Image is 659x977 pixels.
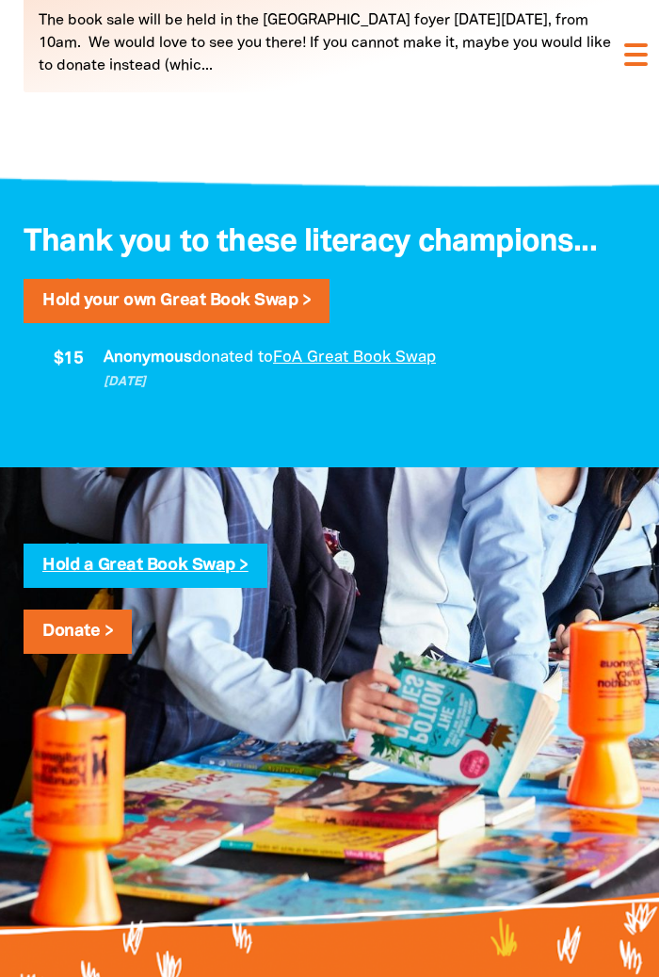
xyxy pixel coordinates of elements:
a: FoA Great Book Swap [273,350,436,365]
a: Donate > [42,624,113,640]
a: Hold your own Great Book Swap > [42,293,311,309]
span: donated to [192,350,273,365]
div: Paginated content [42,346,617,392]
p: [DATE] [104,373,617,392]
em: Anonymous [104,350,192,365]
span: $15 [54,351,84,369]
span: Thank you to these literacy champions... [24,228,597,256]
a: Hold a Great Book Swap > [42,558,249,574]
div: Donation stream [42,346,617,392]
